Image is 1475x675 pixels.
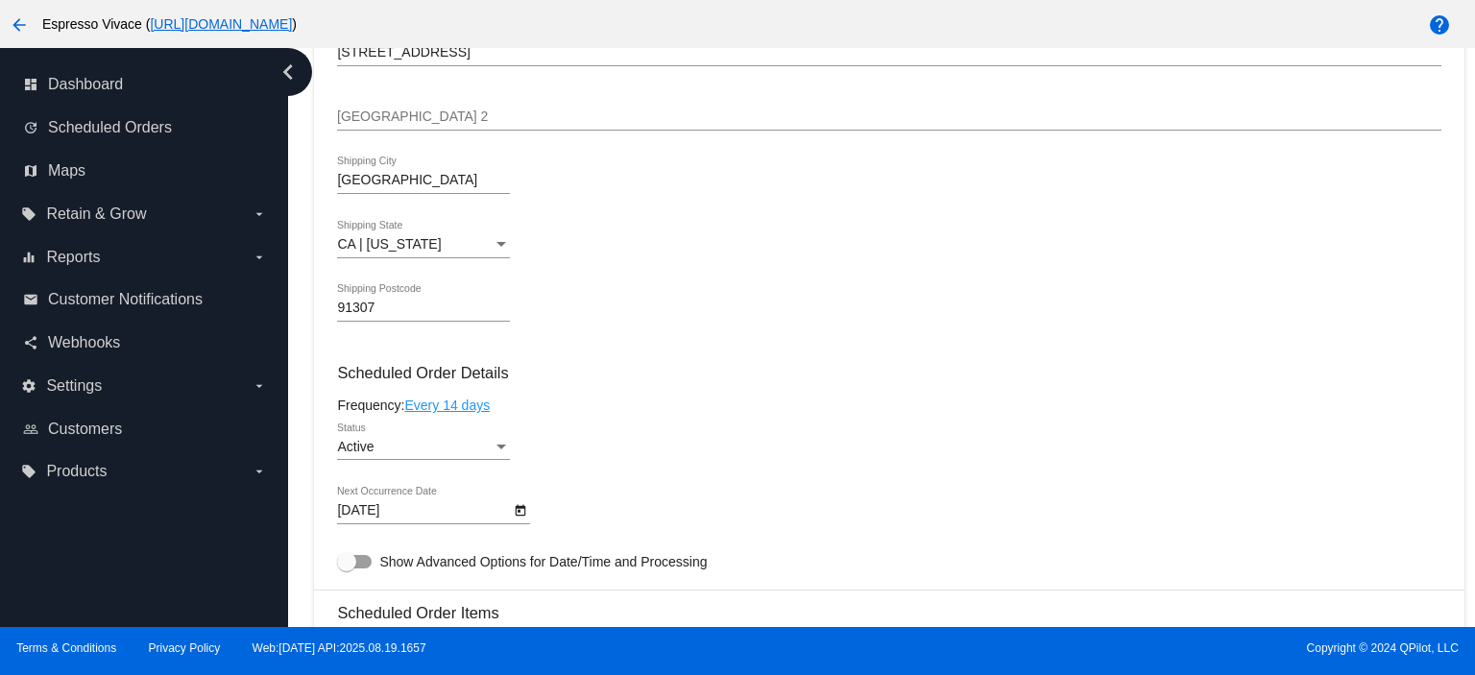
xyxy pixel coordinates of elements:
[21,250,36,265] i: equalizer
[23,414,267,445] a: people_outline Customers
[21,206,36,222] i: local_offer
[337,590,1440,622] h3: Scheduled Order Items
[337,440,510,455] mat-select: Status
[337,237,510,253] mat-select: Shipping State
[337,109,1440,125] input: Shipping Street 2
[252,378,267,394] i: arrow_drop_down
[46,463,107,480] span: Products
[23,292,38,307] i: email
[337,301,510,316] input: Shipping Postcode
[252,250,267,265] i: arrow_drop_down
[23,112,267,143] a: update Scheduled Orders
[23,335,38,350] i: share
[23,422,38,437] i: people_outline
[48,334,120,351] span: Webhooks
[1428,13,1451,36] mat-icon: help
[48,162,85,180] span: Maps
[379,552,707,571] span: Show Advanced Options for Date/Time and Processing
[253,641,426,655] a: Web:[DATE] API:2025.08.19.1657
[337,173,510,188] input: Shipping City
[23,120,38,135] i: update
[337,439,374,454] span: Active
[48,291,203,308] span: Customer Notifications
[23,163,38,179] i: map
[46,377,102,395] span: Settings
[149,641,221,655] a: Privacy Policy
[23,69,267,100] a: dashboard Dashboard
[337,45,1440,60] input: Shipping Street 1
[252,206,267,222] i: arrow_drop_down
[252,464,267,479] i: arrow_drop_down
[337,364,1440,382] h3: Scheduled Order Details
[337,398,1440,413] div: Frequency:
[150,16,292,32] a: [URL][DOMAIN_NAME]
[510,499,530,519] button: Open calendar
[337,503,510,518] input: Next Occurrence Date
[8,13,31,36] mat-icon: arrow_back
[21,378,36,394] i: settings
[48,76,123,93] span: Dashboard
[48,119,172,136] span: Scheduled Orders
[337,236,441,252] span: CA | [US_STATE]
[48,421,122,438] span: Customers
[754,641,1459,655] span: Copyright © 2024 QPilot, LLC
[46,205,146,223] span: Retain & Grow
[16,641,116,655] a: Terms & Conditions
[273,57,303,87] i: chevron_left
[46,249,100,266] span: Reports
[23,156,267,186] a: map Maps
[21,464,36,479] i: local_offer
[23,77,38,92] i: dashboard
[42,16,297,32] span: Espresso Vivace ( )
[404,398,490,413] a: Every 14 days
[23,284,267,315] a: email Customer Notifications
[23,327,267,358] a: share Webhooks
